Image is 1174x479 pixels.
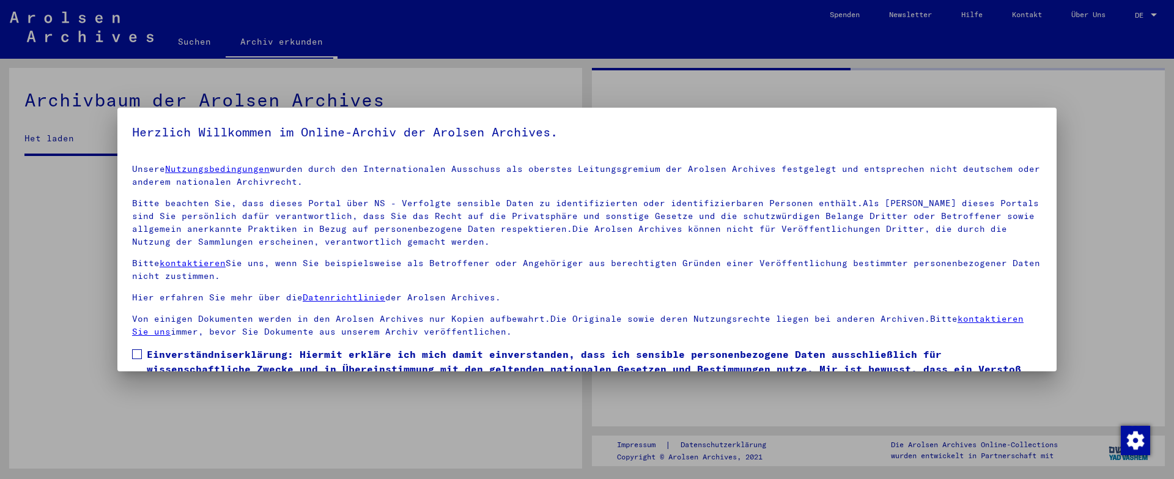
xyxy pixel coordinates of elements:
[1121,426,1150,455] img: Zustimmung ändern
[132,257,1042,283] p: Bitte Sie uns, wenn Sie beispielsweise als Betroffener oder Angehöriger aus berechtigten Gründen ...
[147,347,1042,391] span: Einverständniserklärung: Hiermit erkläre ich mich damit einverstanden, dass ich sensible personen...
[132,163,1042,188] p: Unsere wurden durch den Internationalen Ausschuss als oberstes Leitungsgremium der Arolsen Archiv...
[1120,425,1150,455] div: Zustimmung ändern
[132,197,1042,248] p: Bitte beachten Sie, dass dieses Portal über NS - Verfolgte sensible Daten zu identifizierten oder...
[303,292,385,303] a: Datenrichtlinie
[165,163,270,174] a: Nutzungsbedingungen
[132,291,1042,304] p: Hier erfahren Sie mehr über die der Arolsen Archives.
[132,313,1042,338] p: Von einigen Dokumenten werden in den Arolsen Archives nur Kopien aufbewahrt.Die Originale sowie d...
[160,258,226,269] a: kontaktieren
[132,122,1042,142] h5: Herzlich Willkommen im Online-Archiv der Arolsen Archives.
